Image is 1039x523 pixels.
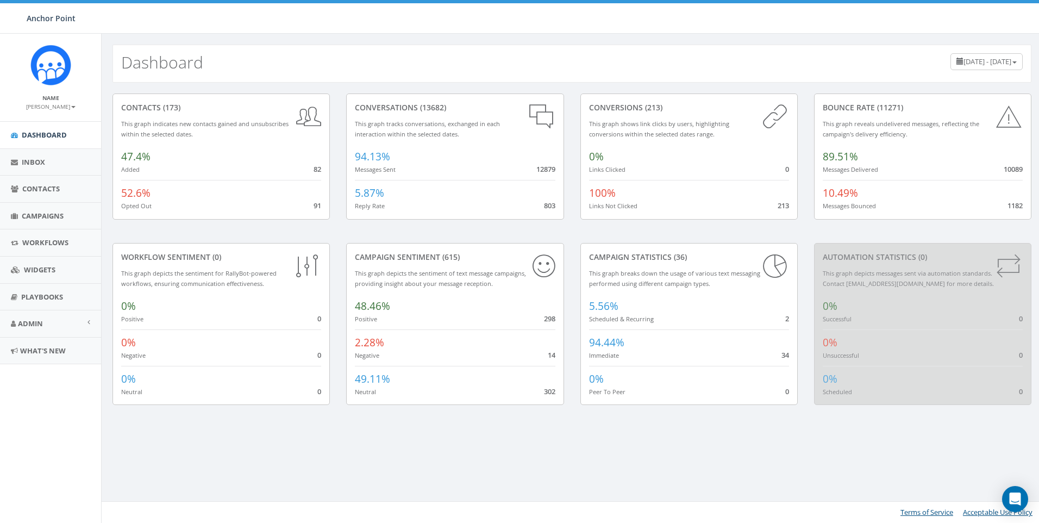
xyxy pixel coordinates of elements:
[589,388,625,396] small: Peer To Peer
[823,102,1023,113] div: Bounce Rate
[355,120,500,138] small: This graph tracks conversations, exchanged in each interaction within the selected dates.
[355,252,555,263] div: Campaign Sentiment
[544,314,555,323] span: 298
[536,164,555,174] span: 12879
[823,150,858,164] span: 89.51%
[823,252,1023,263] div: Automation Statistics
[355,299,390,313] span: 48.46%
[823,388,852,396] small: Scheduled
[121,165,140,173] small: Added
[963,507,1032,517] a: Acceptable Use Policy
[355,165,396,173] small: Messages Sent
[823,372,837,386] span: 0%
[22,238,68,247] span: Workflows
[314,164,321,174] span: 82
[26,103,76,110] small: [PERSON_NAME]
[589,351,619,359] small: Immediate
[18,319,43,328] span: Admin
[121,202,152,210] small: Opted Out
[22,211,64,221] span: Campaigns
[643,102,662,113] span: (213)
[823,299,837,313] span: 0%
[823,335,837,350] span: 0%
[121,269,277,288] small: This graph depicts the sentiment for RallyBot-powered workflows, ensuring communication effective...
[544,387,555,396] span: 302
[121,351,146,359] small: Negative
[42,94,59,102] small: Name
[589,165,625,173] small: Links Clicked
[355,102,555,113] div: conversations
[210,252,221,262] span: (0)
[589,315,654,323] small: Scheduled & Recurring
[121,53,203,71] h2: Dashboard
[963,57,1011,66] span: [DATE] - [DATE]
[22,130,67,140] span: Dashboard
[161,102,180,113] span: (173)
[121,120,289,138] small: This graph indicates new contacts gained and unsubscribes within the selected dates.
[121,315,143,323] small: Positive
[916,252,927,262] span: (0)
[1004,164,1023,174] span: 10089
[121,150,151,164] span: 47.4%
[1019,314,1023,323] span: 0
[355,335,384,350] span: 2.28%
[823,315,852,323] small: Successful
[778,201,789,210] span: 213
[589,252,789,263] div: Campaign Statistics
[589,269,760,288] small: This graph breaks down the usage of various text messaging performed using different campaign types.
[823,269,994,288] small: This graph depicts messages sent via automation standards. Contact [EMAIL_ADDRESS][DOMAIN_NAME] f...
[121,102,321,113] div: contacts
[1007,201,1023,210] span: 1182
[30,45,71,85] img: Rally_platform_Icon_1.png
[1019,387,1023,396] span: 0
[823,186,858,200] span: 10.49%
[24,265,55,275] span: Widgets
[785,164,789,174] span: 0
[355,202,385,210] small: Reply Rate
[589,120,729,138] small: This graph shows link clicks by users, highlighting conversions within the selected dates range.
[26,101,76,111] a: [PERSON_NAME]
[355,269,526,288] small: This graph depicts the sentiment of text message campaigns, providing insight about your message ...
[355,388,376,396] small: Neutral
[317,387,321,396] span: 0
[785,387,789,396] span: 0
[548,350,555,360] span: 14
[121,186,151,200] span: 52.6%
[900,507,953,517] a: Terms of Service
[589,202,637,210] small: Links Not Clicked
[823,165,878,173] small: Messages Delivered
[22,157,45,167] span: Inbox
[589,299,618,313] span: 5.56%
[589,102,789,113] div: conversions
[440,252,460,262] span: (615)
[823,202,876,210] small: Messages Bounced
[672,252,687,262] span: (36)
[589,335,624,350] span: 94.44%
[781,350,789,360] span: 34
[589,186,616,200] span: 100%
[355,351,379,359] small: Negative
[1019,350,1023,360] span: 0
[121,299,136,313] span: 0%
[589,150,604,164] span: 0%
[22,184,60,194] span: Contacts
[21,292,63,302] span: Playbooks
[589,372,604,386] span: 0%
[317,350,321,360] span: 0
[355,315,377,323] small: Positive
[314,201,321,210] span: 91
[355,150,390,164] span: 94.13%
[121,252,321,263] div: Workflow Sentiment
[823,120,979,138] small: This graph reveals undelivered messages, reflecting the campaign's delivery efficiency.
[20,346,66,356] span: What's New
[785,314,789,323] span: 2
[1002,486,1028,512] div: Open Intercom Messenger
[544,201,555,210] span: 803
[823,351,859,359] small: Unsuccessful
[355,186,384,200] span: 5.87%
[121,388,142,396] small: Neutral
[121,335,136,350] span: 0%
[27,13,76,23] span: Anchor Point
[875,102,903,113] span: (11271)
[317,314,321,323] span: 0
